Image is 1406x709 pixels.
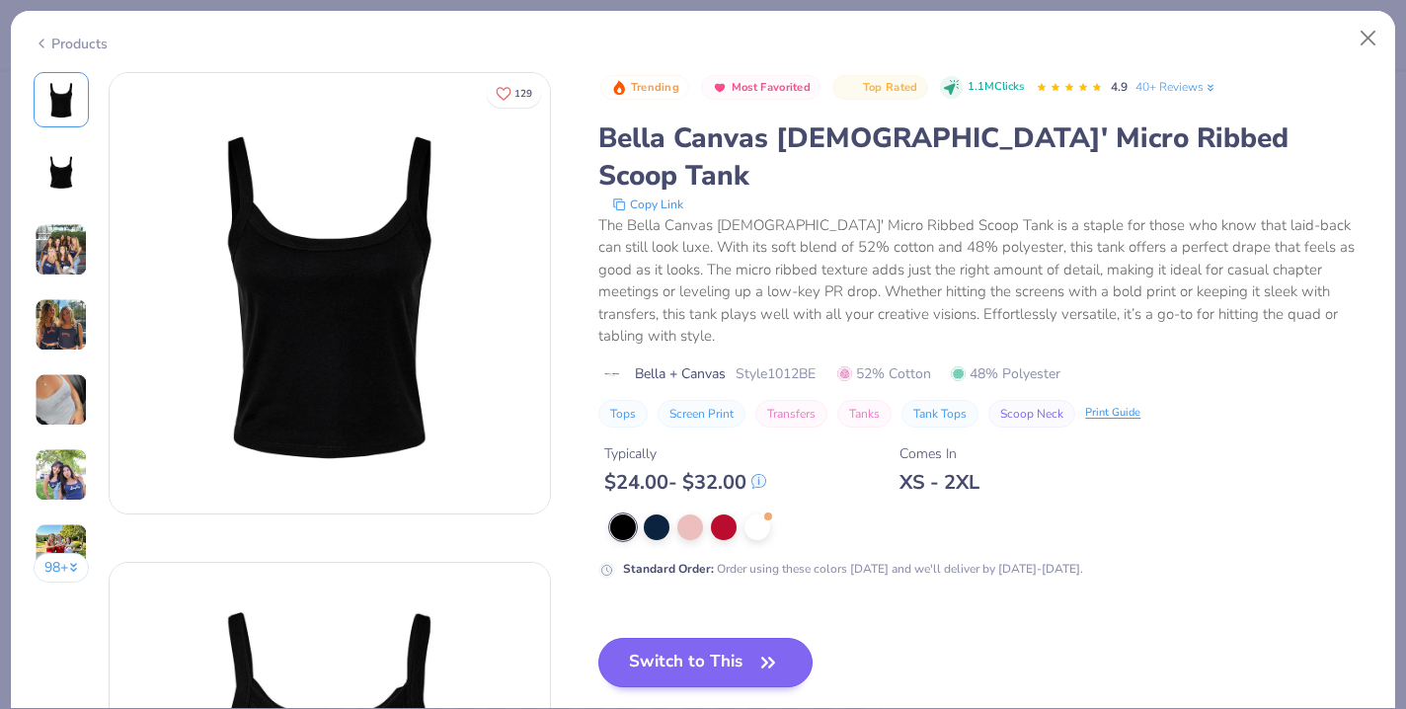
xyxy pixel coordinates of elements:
div: $ 24.00 - $ 32.00 [604,470,766,495]
img: Trending sort [611,80,627,96]
img: Front [110,73,550,513]
div: The Bella Canvas [DEMOGRAPHIC_DATA]' Micro Ribbed Scoop Tank is a staple for those who know that ... [598,214,1372,348]
img: Most Favorited sort [712,80,728,96]
button: Badge Button [701,75,820,101]
img: User generated content [35,523,88,577]
span: Most Favorited [732,82,811,93]
img: Front [38,76,85,123]
div: 4.9 Stars [1036,72,1103,104]
div: Products [34,34,108,54]
button: Scoop Neck [988,400,1075,428]
img: User generated content [35,373,88,427]
img: Top Rated sort [843,80,859,96]
span: Style 1012BE [736,363,816,384]
div: Print Guide [1085,405,1140,422]
button: Tank Tops [901,400,978,428]
img: brand logo [598,366,625,382]
button: Like [487,79,541,108]
button: Transfers [755,400,827,428]
span: 4.9 [1111,79,1128,95]
button: Screen Print [658,400,745,428]
strong: Standard Order : [623,561,714,577]
button: Badge Button [832,75,927,101]
div: XS - 2XL [899,470,979,495]
div: Bella Canvas [DEMOGRAPHIC_DATA]' Micro Ribbed Scoop Tank [598,119,1372,195]
span: Top Rated [863,82,918,93]
img: User generated content [35,223,88,276]
button: Tops [598,400,648,428]
button: Badge Button [600,75,689,101]
img: Back [38,151,85,198]
span: Trending [631,82,679,93]
img: User generated content [35,298,88,352]
button: Close [1350,20,1387,57]
a: 40+ Reviews [1135,78,1217,96]
span: Bella + Canvas [635,363,726,384]
button: 98+ [34,553,90,583]
button: Switch to This [598,638,813,687]
div: Comes In [899,443,979,464]
span: 48% Polyester [951,363,1060,384]
span: 52% Cotton [837,363,931,384]
span: 129 [514,89,532,99]
div: Typically [604,443,766,464]
span: 1.1M Clicks [968,79,1024,96]
div: Order using these colors [DATE] and we'll deliver by [DATE]-[DATE]. [623,560,1083,578]
button: Tanks [837,400,892,428]
img: User generated content [35,448,88,502]
button: copy to clipboard [606,195,689,214]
